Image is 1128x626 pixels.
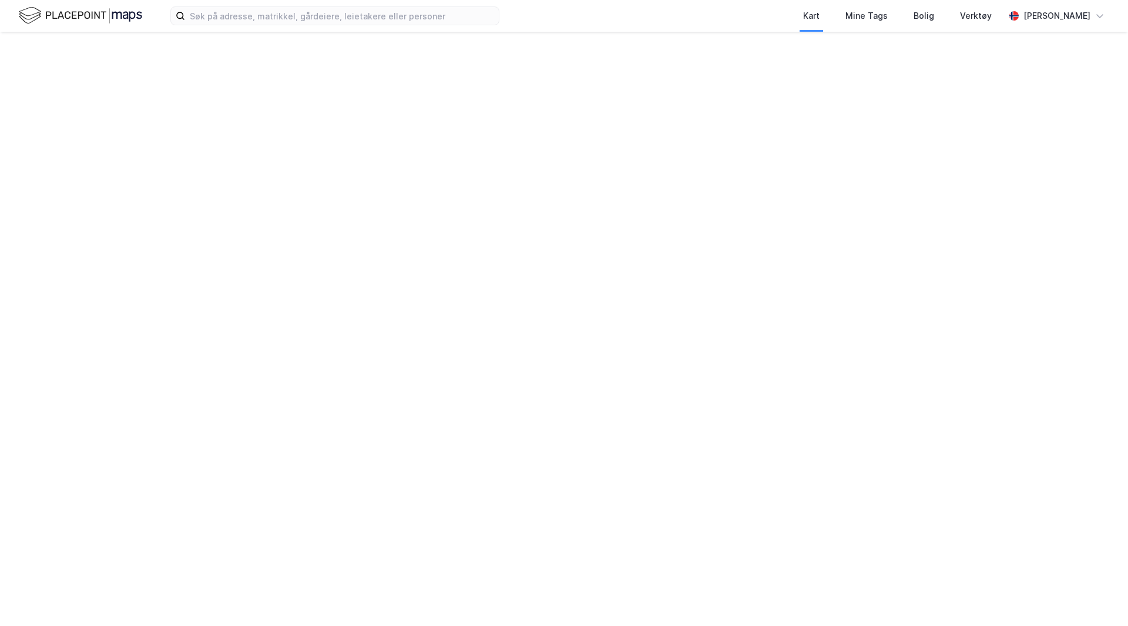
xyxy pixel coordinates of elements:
[960,9,992,23] div: Verktøy
[185,7,499,25] input: Søk på adresse, matrikkel, gårdeiere, leietakere eller personer
[19,5,142,26] img: logo.f888ab2527a4732fd821a326f86c7f29.svg
[803,9,820,23] div: Kart
[914,9,934,23] div: Bolig
[1023,9,1090,23] div: [PERSON_NAME]
[1069,570,1128,626] iframe: Chat Widget
[845,9,888,23] div: Mine Tags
